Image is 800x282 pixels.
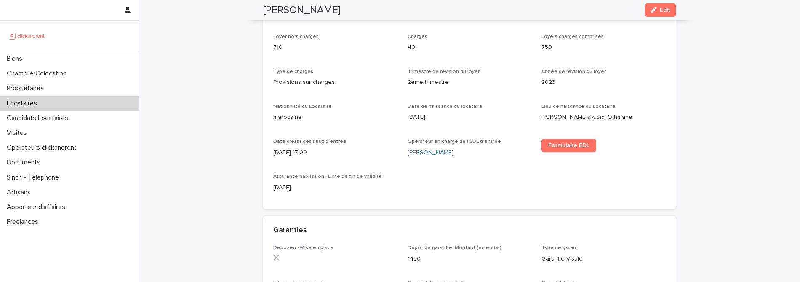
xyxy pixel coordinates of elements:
[660,7,670,13] span: Edit
[3,99,44,107] p: Locataires
[408,113,532,122] p: [DATE]
[7,27,48,44] img: UCB0brd3T0yccxBKYDjQ
[273,245,333,250] span: Depozen - Mise en place
[273,78,397,87] p: Provisions sur charges
[3,144,83,152] p: Operateurs clickandrent
[273,104,332,109] span: Nationalité du Locataire
[3,188,37,196] p: Artisans
[408,69,480,74] span: Trimestre de révision du loyer
[548,142,589,148] span: Formulaire EDL
[263,4,341,16] h2: [PERSON_NAME]
[3,114,75,122] p: Candidats Locataires
[408,78,532,87] p: 2ème trimestre
[541,104,616,109] span: Lieu de naissance du Locataire
[273,183,397,192] p: [DATE]
[541,113,666,122] p: [PERSON_NAME]sik Sidi Othmane
[408,104,483,109] span: Date de naissance du locataire
[273,34,319,39] span: Loyer hors charges
[273,69,313,74] span: Type de charges
[541,69,606,74] span: Année de révision du loyer
[3,55,29,63] p: Biens
[408,255,532,263] p: 1420
[3,203,72,211] p: Apporteur d'affaires
[273,139,347,144] span: Date d'état des lieux d'entrée
[408,148,453,157] a: [PERSON_NAME]
[541,43,666,52] p: 750
[408,43,532,52] p: 40
[645,3,676,17] button: Edit
[3,218,45,226] p: Freelances
[408,34,427,39] span: Charges
[273,148,397,157] p: [DATE] 17:00
[408,245,501,250] span: Dépôt de garantie: Montant (en euros)
[3,70,73,78] p: Chambre/Colocation
[3,129,34,137] p: Visites
[408,139,501,144] span: Opérateur en charge de l'EDL d'entrée
[3,174,66,182] p: Sinch - Téléphone
[541,245,578,250] span: Type de garant
[541,139,596,152] a: Formulaire EDL
[541,34,604,39] span: Loyers charges comprises
[273,113,397,122] p: marocaine
[3,158,47,167] p: Documents
[273,226,307,235] h2: Garanties
[3,84,51,92] p: Propriétaires
[541,255,666,263] p: Garantie Visale
[273,43,397,52] p: 710
[273,174,382,179] span: Assurance habitation : Date de fin de validité
[541,78,666,87] p: 2023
